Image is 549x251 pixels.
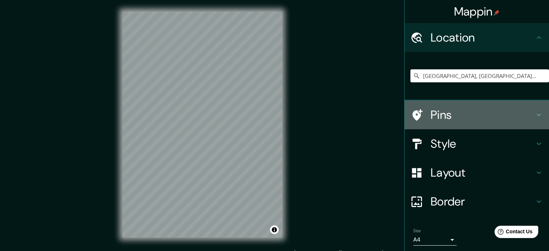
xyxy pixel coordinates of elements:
[413,228,421,234] label: Size
[454,4,500,19] h4: Mappin
[122,12,282,238] canvas: Map
[431,108,535,122] h4: Pins
[431,194,535,209] h4: Border
[431,137,535,151] h4: Style
[494,10,500,16] img: pin-icon.png
[410,69,549,82] input: Pick your city or area
[485,223,541,243] iframe: Help widget launcher
[405,187,549,216] div: Border
[270,225,279,234] button: Toggle attribution
[405,23,549,52] div: Location
[413,234,457,246] div: A4
[405,158,549,187] div: Layout
[405,100,549,129] div: Pins
[405,129,549,158] div: Style
[431,165,535,180] h4: Layout
[431,30,535,45] h4: Location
